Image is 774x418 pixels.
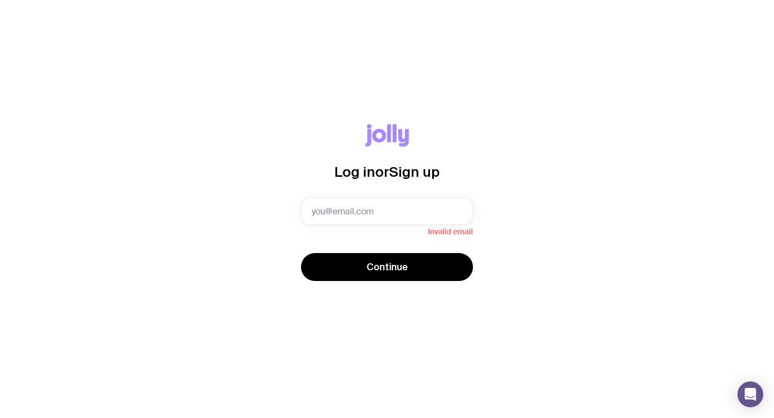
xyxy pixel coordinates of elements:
[301,225,473,236] span: Invalid email
[375,164,389,179] span: or
[367,261,408,273] span: Continue
[301,197,473,225] input: you@email.com
[389,164,440,179] span: Sign up
[301,253,473,281] button: Continue
[737,381,763,407] div: Open Intercom Messenger
[334,164,375,179] span: Log in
